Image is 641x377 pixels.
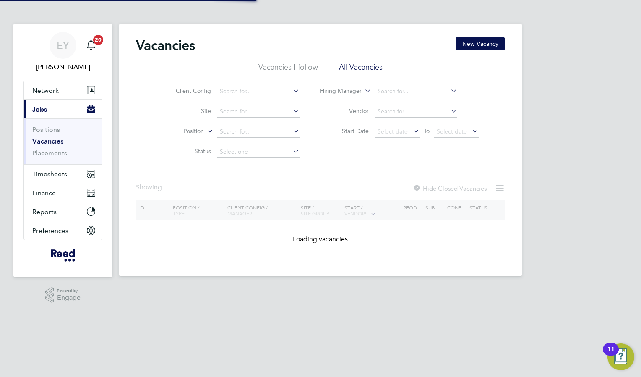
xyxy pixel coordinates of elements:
label: Start Date [320,127,369,135]
label: Position [156,127,204,136]
span: To [421,126,432,136]
label: Client Config [163,87,211,94]
input: Search for... [375,106,457,118]
span: Emily Young [23,62,102,72]
input: Search for... [217,126,300,138]
a: 20 [83,32,99,59]
button: Timesheets [24,165,102,183]
span: EY [57,40,69,51]
a: Placements [32,149,67,157]
a: Go to home page [23,249,102,262]
img: freesy-logo-retina.png [51,249,75,262]
span: Select date [437,128,467,135]
span: Reports [32,208,57,216]
span: Network [32,86,59,94]
span: Preferences [32,227,68,235]
span: Jobs [32,105,47,113]
label: Hiring Manager [313,87,362,95]
span: 20 [93,35,103,45]
h2: Vacancies [136,37,195,54]
a: Vacancies [32,137,63,145]
span: Select date [378,128,408,135]
div: 11 [607,349,615,360]
button: Preferences [24,221,102,240]
button: Network [24,81,102,99]
span: Finance [32,189,56,197]
button: Reports [24,202,102,221]
input: Search for... [217,106,300,118]
div: Jobs [24,118,102,164]
label: Hide Closed Vacancies [413,184,487,192]
input: Search for... [375,86,457,97]
input: Select one [217,146,300,158]
a: Powered byEngage [45,287,81,303]
button: Open Resource Center, 11 new notifications [607,343,634,370]
span: Powered by [57,287,81,294]
label: Site [163,107,211,115]
li: All Vacancies [339,62,383,77]
span: Timesheets [32,170,67,178]
input: Search for... [217,86,300,97]
span: Engage [57,294,81,301]
a: Positions [32,126,60,134]
li: Vacancies I follow [258,62,318,77]
label: Status [163,147,211,155]
button: Jobs [24,100,102,118]
a: EY[PERSON_NAME] [23,32,102,72]
button: New Vacancy [456,37,505,50]
nav: Main navigation [13,24,112,277]
div: Showing [136,183,169,192]
label: Vendor [320,107,369,115]
span: ... [162,183,167,191]
button: Finance [24,183,102,202]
